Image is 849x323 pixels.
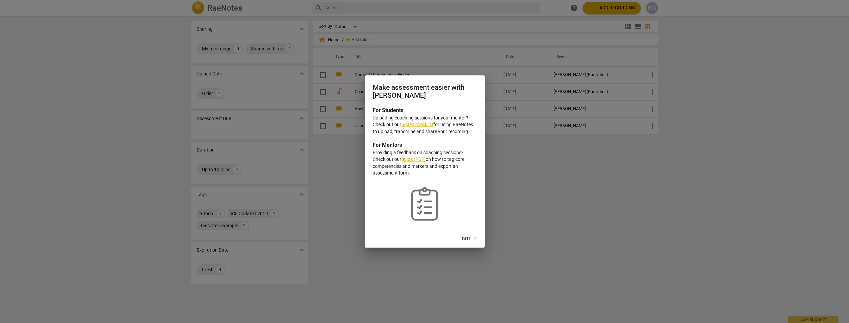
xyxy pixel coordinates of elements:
p: Uploading coaching sessions for your mentor? Check out our for using RaeNotes to upload, transcri... [373,114,477,135]
a: guide (PDF) [401,156,426,162]
span: Got it [462,236,477,242]
b: For Mentors [373,142,402,148]
b: For Students [373,107,403,113]
h2: Make assessment easier with [PERSON_NAME] [373,83,477,100]
p: Providing a feedback on coaching sessions? Check out our on how to tag core competencies and mark... [373,149,477,177]
button: Got it [456,233,482,245]
a: 5-step checklist [401,122,433,127]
